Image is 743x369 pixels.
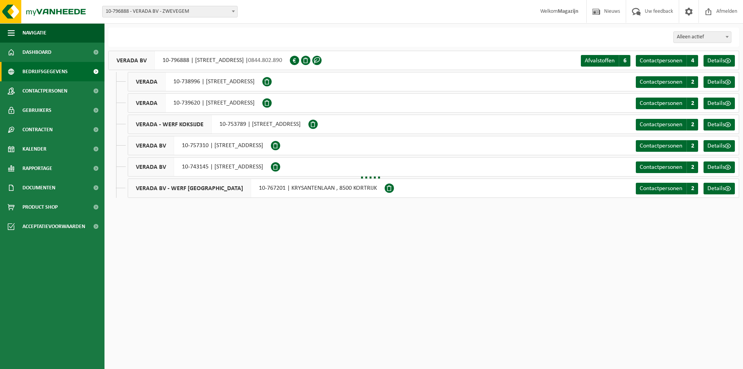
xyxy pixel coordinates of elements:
a: Details [704,140,735,152]
span: 2 [687,140,698,152]
span: Gebruikers [22,101,51,120]
span: Kalender [22,139,46,159]
span: VERADA [128,72,166,91]
span: VERADA BV [109,51,155,70]
a: Afvalstoffen 6 [581,55,630,67]
span: Details [707,164,725,170]
div: 10-796888 | [STREET_ADDRESS] | [108,51,290,70]
div: 10-753789 | [STREET_ADDRESS] [128,115,308,134]
div: 10-738996 | [STREET_ADDRESS] [128,72,262,91]
span: VERADA BV [128,158,174,176]
span: Contactpersonen [640,58,682,64]
span: 6 [619,55,630,67]
div: 10-739620 | [STREET_ADDRESS] [128,93,262,113]
span: Details [707,143,725,149]
span: 4 [687,55,698,67]
div: 10-757310 | [STREET_ADDRESS] [128,136,271,155]
span: 10-796888 - VERADA BV - ZWEVEGEM [102,6,238,17]
a: Details [704,76,735,88]
span: Details [707,122,725,128]
span: VERADA [128,94,166,112]
span: Rapportage [22,159,52,178]
a: Contactpersonen 2 [636,119,698,130]
span: Dashboard [22,43,51,62]
a: Contactpersonen 2 [636,161,698,173]
span: Details [707,185,725,192]
span: 0844.802.890 [248,57,282,64]
span: 10-796888 - VERADA BV - ZWEVEGEM [103,6,237,17]
a: Details [704,183,735,194]
span: VERADA BV - WERF [GEOGRAPHIC_DATA] [128,179,251,197]
span: Acceptatievoorwaarden [22,217,85,236]
span: Navigatie [22,23,46,43]
span: Contactpersonen [640,164,682,170]
div: 10-767201 | KRYSANTENLAAN , 8500 KORTRIJK [128,178,385,198]
span: Contactpersonen [640,185,682,192]
a: Contactpersonen 4 [636,55,698,67]
span: 2 [687,76,698,88]
span: 2 [687,183,698,194]
strong: Magazijn [558,9,579,14]
span: Contactpersonen [640,100,682,106]
span: VERADA BV [128,136,174,155]
span: Details [707,58,725,64]
a: Details [704,119,735,130]
span: Contracten [22,120,53,139]
span: Product Shop [22,197,58,217]
span: Contactpersonen [22,81,67,101]
a: Details [704,98,735,109]
span: Alleen actief [674,32,731,43]
span: VERADA - WERF KOKSIJDE [128,115,212,134]
span: Documenten [22,178,55,197]
span: 2 [687,161,698,173]
span: Contactpersonen [640,143,682,149]
span: Alleen actief [673,31,731,43]
div: 10-743145 | [STREET_ADDRESS] [128,157,271,177]
span: Contactpersonen [640,79,682,85]
span: Contactpersonen [640,122,682,128]
span: 2 [687,119,698,130]
span: Details [707,79,725,85]
a: Contactpersonen 2 [636,140,698,152]
a: Contactpersonen 2 [636,183,698,194]
span: 2 [687,98,698,109]
span: Bedrijfsgegevens [22,62,68,81]
a: Details [704,161,735,173]
a: Contactpersonen 2 [636,76,698,88]
span: Details [707,100,725,106]
span: Afvalstoffen [585,58,615,64]
a: Contactpersonen 2 [636,98,698,109]
li: Business Partner [116,31,171,43]
a: Details [704,55,735,67]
